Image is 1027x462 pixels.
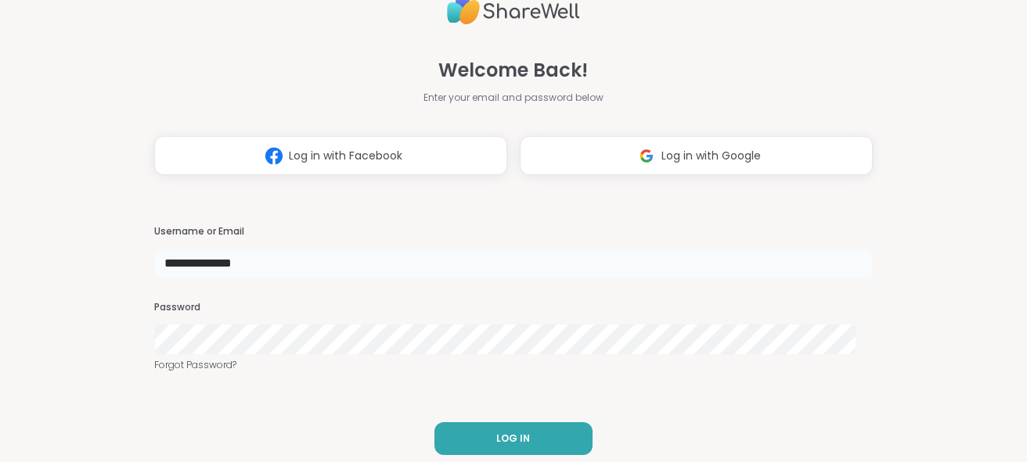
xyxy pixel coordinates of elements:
span: Log in with Facebook [289,148,402,164]
button: Log in with Facebook [154,136,507,175]
span: Log in with Google [661,148,761,164]
span: LOG IN [496,432,530,446]
h3: Password [154,301,873,314]
span: Welcome Back! [438,56,588,84]
button: LOG IN [434,422,593,455]
button: Log in with Google [520,136,873,175]
span: Enter your email and password below [423,91,604,105]
img: ShareWell Logomark [259,141,289,170]
a: Forgot Password? [154,358,873,372]
img: ShareWell Logomark [632,141,661,170]
h3: Username or Email [154,225,873,238]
